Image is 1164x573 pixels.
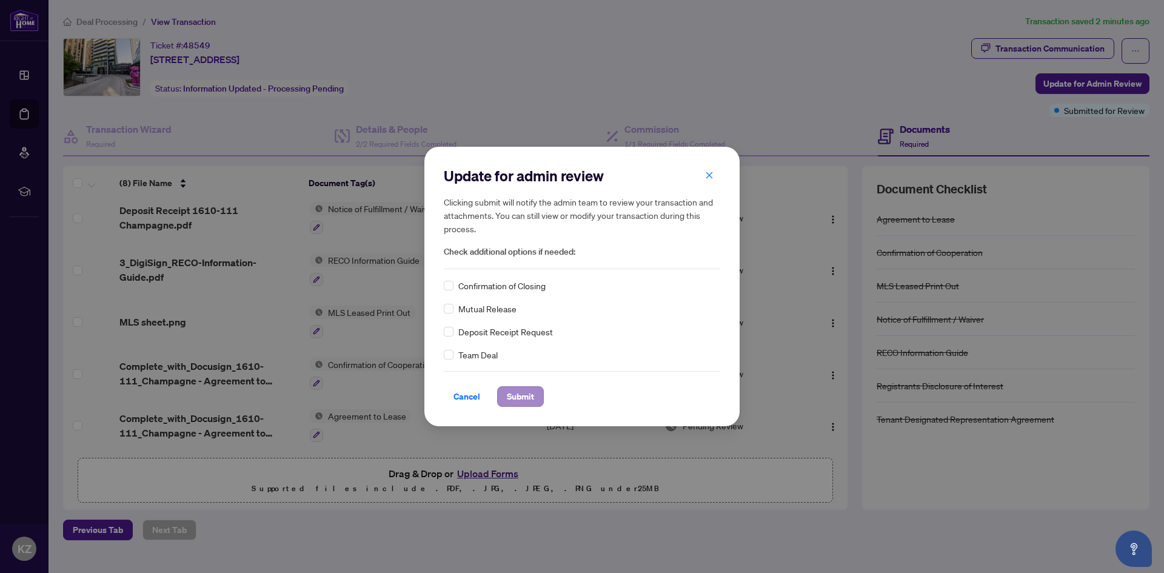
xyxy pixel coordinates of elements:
[444,166,720,186] h2: Update for admin review
[497,386,544,407] button: Submit
[444,386,490,407] button: Cancel
[458,348,498,361] span: Team Deal
[507,387,534,406] span: Submit
[458,302,517,315] span: Mutual Release
[1115,531,1152,567] button: Open asap
[444,245,720,259] span: Check additional options if needed:
[453,387,480,406] span: Cancel
[705,171,714,179] span: close
[458,279,546,292] span: Confirmation of Closing
[444,195,720,235] h5: Clicking submit will notify the admin team to review your transaction and attachments. You can st...
[458,325,553,338] span: Deposit Receipt Request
